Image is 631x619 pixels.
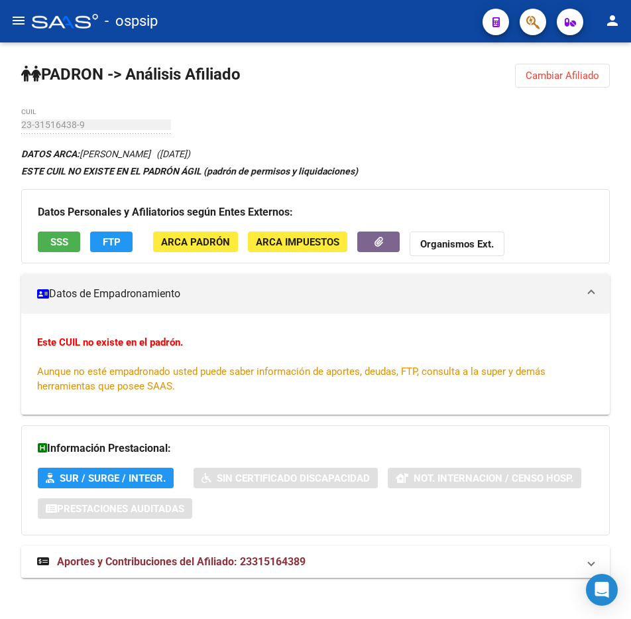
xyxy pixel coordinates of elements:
button: Not. Internacion / Censo Hosp. [388,468,581,488]
button: Sin Certificado Discapacidad [194,468,378,488]
span: FTP [103,236,121,248]
strong: PADRON -> Análisis Afiliado [21,65,241,84]
mat-icon: menu [11,13,27,29]
span: ARCA Impuestos [256,236,339,248]
span: [PERSON_NAME] [21,149,150,159]
span: ([DATE]) [156,149,190,159]
button: ARCA Impuestos [248,232,347,252]
button: SUR / SURGE / INTEGR. [38,468,174,488]
span: Sin Certificado Discapacidad [217,472,370,484]
strong: ESTE CUIL NO EXISTE EN EL PADRÓN ÁGIL (padrón de permisos y liquidaciones) [21,166,358,176]
button: Cambiar Afiliado [515,64,610,88]
button: Organismos Ext. [410,232,504,256]
div: Open Intercom Messenger [586,574,618,606]
button: FTP [90,232,133,252]
span: Aportes y Contribuciones del Afiliado: 23315164389 [57,555,306,568]
button: ARCA Padrón [153,232,238,252]
span: Aunque no esté empadronado usted puede saber información de aportes, deudas, FTP, consulta a la s... [37,366,545,392]
span: SUR / SURGE / INTEGR. [60,472,166,484]
mat-panel-title: Datos de Empadronamiento [37,287,578,301]
span: SSS [50,236,68,248]
span: Cambiar Afiliado [526,70,599,82]
mat-icon: person [604,13,620,29]
span: Not. Internacion / Censo Hosp. [414,472,573,484]
div: Datos de Empadronamiento [21,314,610,415]
h3: Datos Personales y Afiliatorios según Entes Externos: [38,203,593,222]
h3: Información Prestacional: [38,439,593,458]
span: ARCA Padrón [161,236,230,248]
button: SSS [38,232,80,252]
span: - ospsip [105,7,158,36]
mat-expansion-panel-header: Aportes y Contribuciones del Afiliado: 23315164389 [21,546,610,578]
span: Prestaciones Auditadas [57,503,184,515]
mat-expansion-panel-header: Datos de Empadronamiento [21,274,610,314]
strong: DATOS ARCA: [21,149,80,159]
strong: Organismos Ext. [420,238,494,250]
strong: Este CUIL no existe en el padrón. [37,336,183,348]
button: Prestaciones Auditadas [38,498,192,519]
